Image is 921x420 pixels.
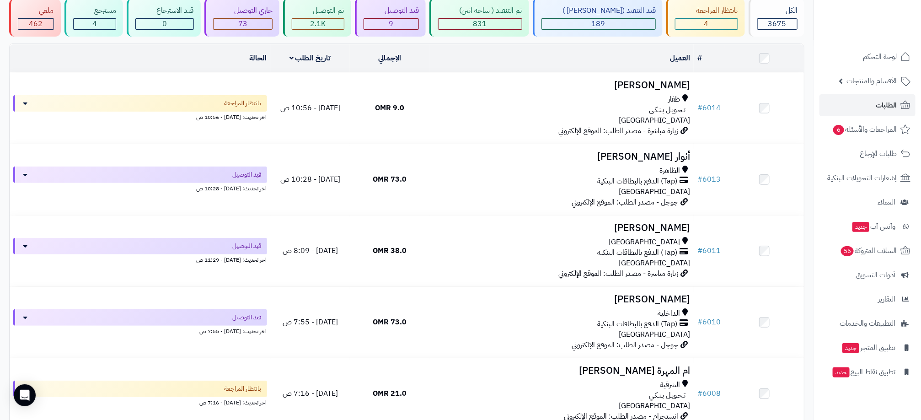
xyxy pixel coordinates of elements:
span: 3675 [768,18,787,29]
a: #6010 [697,317,721,328]
span: [GEOGRAPHIC_DATA] [619,400,690,411]
span: 0 [162,18,167,29]
span: [GEOGRAPHIC_DATA] [609,237,680,248]
a: السلات المتروكة56 [819,240,916,262]
span: جديد [842,343,859,353]
span: الداخلية [658,308,680,319]
span: [DATE] - 10:28 ص [280,174,340,185]
span: [DATE] - 7:55 ص [283,317,338,328]
span: المراجعات والأسئلة [832,123,897,136]
a: التقارير [819,288,916,310]
a: وآتس آبجديد [819,215,916,237]
div: بانتظار المراجعة [675,5,738,16]
div: تم التوصيل [292,5,344,16]
span: جوجل - مصدر الطلب: الموقع الإلكتروني [572,197,678,208]
span: تـحـويـل بـنـكـي [649,105,685,115]
span: تطبيق المتجر [841,341,895,354]
span: 462 [29,18,43,29]
span: (Tap) الدفع بالبطاقات البنكية [597,248,677,258]
div: جاري التوصيل [213,5,273,16]
h3: [PERSON_NAME] [433,223,690,233]
h3: [PERSON_NAME] [433,294,690,305]
span: [DATE] - 7:16 ص [283,388,338,399]
div: اخر تحديث: [DATE] - 10:28 ص [13,183,267,193]
span: 4 [92,18,97,29]
span: [GEOGRAPHIC_DATA] [619,258,690,269]
a: تاريخ الطلب [289,53,331,64]
a: الطلبات [819,94,916,116]
a: # [697,53,702,64]
span: الشرقية [660,380,680,390]
a: الإجمالي [378,53,401,64]
span: إشعارات التحويلات البنكية [827,172,897,184]
a: #6008 [697,388,721,399]
div: قيد التوصيل [364,5,419,16]
a: إشعارات التحويلات البنكية [819,167,916,189]
span: (Tap) الدفع بالبطاقات البنكية [597,176,677,187]
div: 4 [74,19,116,29]
span: الظاهرة [659,166,680,176]
a: #6011 [697,245,721,256]
span: # [697,102,702,113]
h3: [PERSON_NAME] [433,80,690,91]
span: # [697,174,702,185]
span: العملاء [878,196,895,209]
span: [GEOGRAPHIC_DATA] [619,115,690,126]
img: logo-2.png [859,24,912,43]
span: لوحة التحكم [863,50,897,63]
div: قيد التنفيذ ([PERSON_NAME] ) [541,5,656,16]
a: الحالة [250,53,267,64]
div: 2103 [292,19,344,29]
span: الطلبات [876,99,897,112]
span: 6 [833,125,844,135]
span: جديد [833,367,850,377]
span: الأقسام والمنتجات [846,75,897,87]
span: تطبيق نقاط البيع [832,366,895,378]
div: تم التنفيذ ( ساحة اتين) [438,5,522,16]
span: قيد التوصيل [233,242,262,251]
span: أدوات التسويق [856,269,895,281]
div: اخر تحديث: [DATE] - 10:56 ص [13,112,267,121]
a: أدوات التسويق [819,264,916,286]
span: 38.0 OMR [373,245,407,256]
div: 4 [675,19,738,29]
span: جديد [852,222,869,232]
span: 9 [389,18,393,29]
span: 189 [592,18,605,29]
span: جوجل - مصدر الطلب: الموقع الإلكتروني [572,339,678,350]
span: [GEOGRAPHIC_DATA] [619,186,690,197]
h3: ام المهرة [PERSON_NAME] [433,366,690,376]
span: 831 [473,18,487,29]
span: 73.0 OMR [373,174,407,185]
span: السلات المتروكة [840,244,897,257]
div: 73 [214,19,273,29]
span: 2.1K [310,18,326,29]
span: التطبيقات والخدمات [840,317,895,330]
a: تطبيق المتجرجديد [819,337,916,359]
div: 462 [18,19,54,29]
span: التقارير [878,293,895,306]
div: اخر تحديث: [DATE] - 11:29 ص [13,254,267,264]
span: 4 [704,18,709,29]
span: ظفار [668,94,680,105]
span: [DATE] - 8:09 ص [283,245,338,256]
div: 831 [439,19,522,29]
a: طلبات الإرجاع [819,143,916,165]
div: اخر تحديث: [DATE] - 7:16 ص [13,397,267,407]
div: 189 [542,19,656,29]
span: [GEOGRAPHIC_DATA] [619,329,690,340]
div: اخر تحديث: [DATE] - 7:55 ص [13,326,267,335]
a: لوحة التحكم [819,46,916,68]
a: #6014 [697,102,721,113]
div: 9 [364,19,419,29]
div: الكل [757,5,798,16]
a: #6013 [697,174,721,185]
span: وآتس آب [851,220,895,233]
span: # [697,388,702,399]
span: (Tap) الدفع بالبطاقات البنكية [597,319,677,329]
span: 21.0 OMR [373,388,407,399]
a: العميل [670,53,690,64]
h3: أنوار [PERSON_NAME] [433,151,690,162]
span: قيد التوصيل [233,313,262,322]
a: العملاء [819,191,916,213]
